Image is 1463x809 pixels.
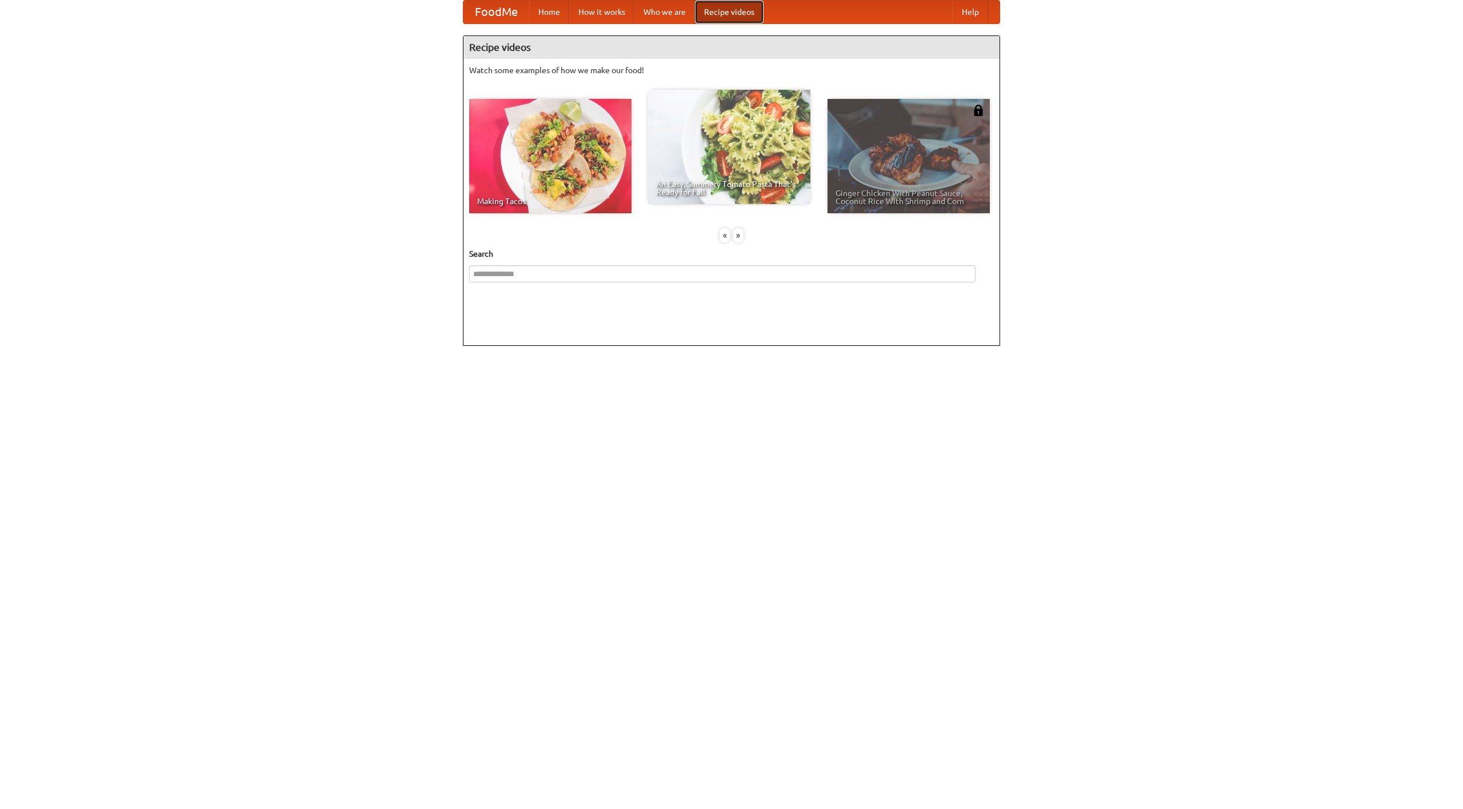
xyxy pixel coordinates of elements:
span: An Easy, Summery Tomato Pasta That's Ready for Fall [656,180,802,196]
a: Help [953,1,988,23]
div: » [733,228,744,242]
a: An Easy, Summery Tomato Pasta That's Ready for Fall [648,90,810,204]
span: Making Tacos [477,197,623,205]
p: Watch some examples of how we make our food! [469,65,994,76]
h4: Recipe videos [463,36,1000,59]
a: FoodMe [463,1,529,23]
a: Home [529,1,569,23]
a: How it works [569,1,634,23]
a: Making Tacos [469,99,631,213]
a: Who we are [634,1,695,23]
img: 483408.png [973,105,984,116]
div: « [719,228,730,242]
a: Recipe videos [695,1,764,23]
h5: Search [469,248,994,260]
